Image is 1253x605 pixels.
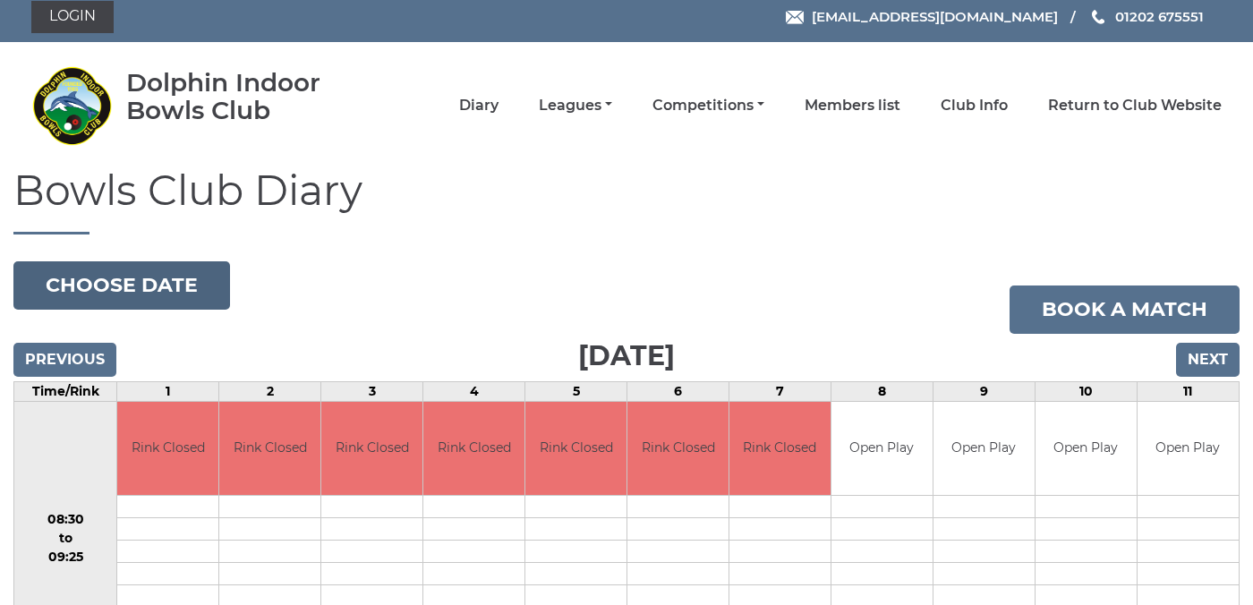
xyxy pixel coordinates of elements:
[1010,285,1240,334] a: Book a match
[1137,381,1239,401] td: 11
[933,381,1035,401] td: 9
[31,65,112,146] img: Dolphin Indoor Bowls Club
[729,381,831,401] td: 7
[219,402,320,496] td: Rink Closed
[1115,8,1204,25] span: 01202 675551
[786,11,804,24] img: Email
[941,96,1008,115] a: Club Info
[423,402,524,496] td: Rink Closed
[423,381,525,401] td: 4
[525,381,627,401] td: 5
[126,69,372,124] div: Dolphin Indoor Bowls Club
[321,381,423,401] td: 3
[627,402,729,496] td: Rink Closed
[1048,96,1222,115] a: Return to Club Website
[525,402,626,496] td: Rink Closed
[786,6,1058,27] a: Email [EMAIL_ADDRESS][DOMAIN_NAME]
[627,381,729,401] td: 6
[1089,6,1204,27] a: Phone us 01202 675551
[805,96,900,115] a: Members list
[31,1,114,33] a: Login
[13,261,230,310] button: Choose date
[831,402,933,496] td: Open Play
[13,343,116,377] input: Previous
[652,96,764,115] a: Competitions
[13,168,1240,234] h1: Bowls Club Diary
[1036,402,1137,496] td: Open Play
[1035,381,1137,401] td: 10
[14,381,117,401] td: Time/Rink
[117,402,218,496] td: Rink Closed
[831,381,933,401] td: 8
[1138,402,1239,496] td: Open Play
[219,381,321,401] td: 2
[1176,343,1240,377] input: Next
[539,96,612,115] a: Leagues
[1092,10,1104,24] img: Phone us
[321,402,422,496] td: Rink Closed
[117,381,219,401] td: 1
[812,8,1058,25] span: [EMAIL_ADDRESS][DOMAIN_NAME]
[459,96,499,115] a: Diary
[933,402,1035,496] td: Open Play
[729,402,831,496] td: Rink Closed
